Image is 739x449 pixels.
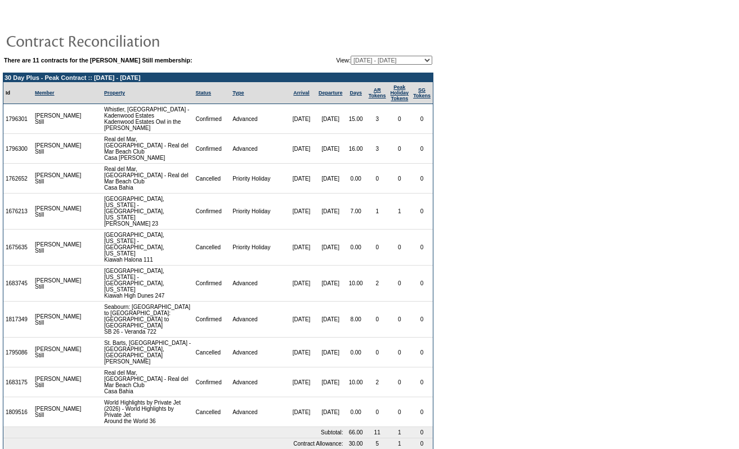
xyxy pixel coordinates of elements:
td: Priority Holiday [230,164,287,194]
td: [DATE] [287,230,315,266]
td: 0 [388,104,411,134]
td: 1 [388,438,411,449]
td: 0 [388,338,411,367]
td: Confirmed [194,367,231,397]
td: 0 [411,302,433,338]
td: 0 [411,397,433,427]
td: Cancelled [194,230,231,266]
td: 16.00 [346,134,366,164]
a: Status [196,90,212,96]
td: Confirmed [194,302,231,338]
td: 0.00 [346,338,366,367]
td: 30 Day Plus - Peak Contract :: [DATE] - [DATE] [3,73,433,82]
td: 0 [366,230,388,266]
a: Departure [319,90,343,96]
td: [DATE] [287,164,315,194]
td: 1817349 [3,302,33,338]
td: [DATE] [316,194,346,230]
td: [DATE] [287,104,315,134]
td: Subtotal: [3,427,346,438]
td: St. Barts, [GEOGRAPHIC_DATA] - [GEOGRAPHIC_DATA], [GEOGRAPHIC_DATA] [PERSON_NAME] [102,338,194,367]
td: 1676213 [3,194,33,230]
a: Member [35,90,55,96]
td: 0 [411,427,433,438]
td: Advanced [230,397,287,427]
td: 8.00 [346,302,366,338]
td: [DATE] [287,266,315,302]
td: 0 [411,338,433,367]
td: 66.00 [346,427,366,438]
td: Confirmed [194,104,231,134]
td: [DATE] [316,338,346,367]
td: 10.00 [346,266,366,302]
td: Priority Holiday [230,194,287,230]
td: 0 [366,338,388,367]
td: 0 [388,134,411,164]
td: 0 [411,438,433,449]
td: 0 [411,266,433,302]
td: Confirmed [194,134,231,164]
a: Type [232,90,244,96]
td: Advanced [230,134,287,164]
a: ARTokens [369,87,386,98]
td: 0 [388,266,411,302]
td: [DATE] [316,266,346,302]
td: Id [3,82,33,104]
td: [DATE] [316,104,346,134]
td: 0 [388,367,411,397]
td: 1683745 [3,266,33,302]
td: Priority Holiday [230,230,287,266]
td: 2 [366,367,388,397]
td: 3 [366,134,388,164]
td: Confirmed [194,194,231,230]
td: 1 [388,194,411,230]
td: [DATE] [287,194,315,230]
td: Cancelled [194,397,231,427]
td: [DATE] [316,230,346,266]
td: 1796300 [3,134,33,164]
td: 0 [411,194,433,230]
td: 0 [388,302,411,338]
td: [DATE] [287,397,315,427]
td: 11 [366,427,388,438]
td: 30.00 [346,438,366,449]
td: Advanced [230,367,287,397]
td: 5 [366,438,388,449]
td: World Highlights by Private Jet (2026) - World Highlights by Private Jet Around the World 36 [102,397,194,427]
td: Advanced [230,104,287,134]
td: [PERSON_NAME] Still [33,397,84,427]
td: Contract Allowance: [3,438,346,449]
td: Real del Mar, [GEOGRAPHIC_DATA] - Real del Mar Beach Club Casa [PERSON_NAME] [102,134,194,164]
td: View: [288,56,432,65]
td: 1683175 [3,367,33,397]
td: 0 [411,134,433,164]
td: [DATE] [287,134,315,164]
td: 1675635 [3,230,33,266]
td: Cancelled [194,164,231,194]
td: [DATE] [287,338,315,367]
td: [PERSON_NAME] Still [33,104,84,134]
td: Advanced [230,302,287,338]
td: [DATE] [316,397,346,427]
td: [PERSON_NAME] Still [33,194,84,230]
td: 0 [366,164,388,194]
td: 1796301 [3,104,33,134]
td: 0 [366,397,388,427]
td: [DATE] [287,367,315,397]
td: Cancelled [194,338,231,367]
td: [PERSON_NAME] Still [33,266,84,302]
a: Peak HolidayTokens [391,84,409,101]
td: Seabourn: [GEOGRAPHIC_DATA] to [GEOGRAPHIC_DATA]: [GEOGRAPHIC_DATA] to [GEOGRAPHIC_DATA] SB 26 - ... [102,302,194,338]
td: [DATE] [316,164,346,194]
a: Days [350,90,362,96]
td: 0 [388,397,411,427]
td: [PERSON_NAME] Still [33,367,84,397]
td: Real del Mar, [GEOGRAPHIC_DATA] - Real del Mar Beach Club Casa Bahia [102,367,194,397]
td: 0 [411,230,433,266]
td: 0 [388,164,411,194]
td: 1795086 [3,338,33,367]
td: [PERSON_NAME] Still [33,338,84,367]
td: 3 [366,104,388,134]
td: [DATE] [316,302,346,338]
b: There are 11 contracts for the [PERSON_NAME] Still membership: [4,57,192,64]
